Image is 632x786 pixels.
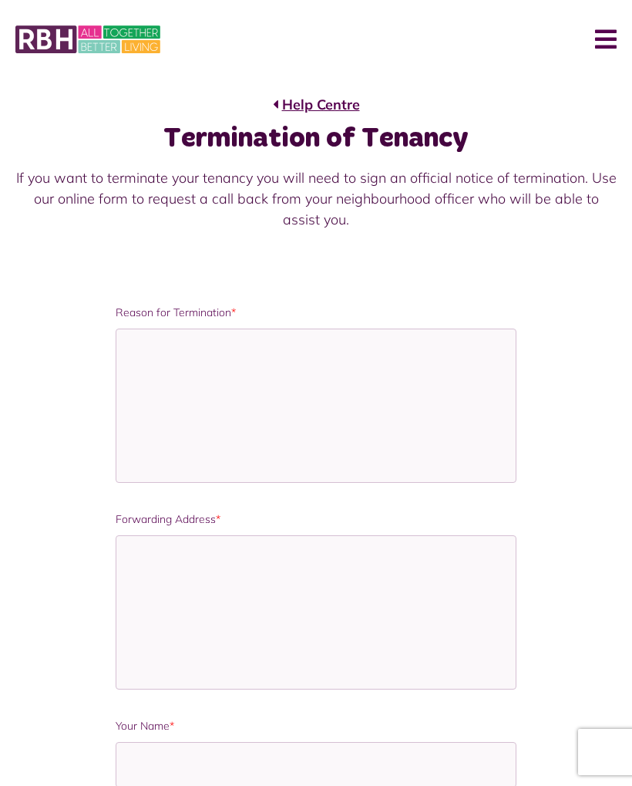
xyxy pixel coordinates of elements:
[15,123,617,156] h1: Termination of Tenancy
[116,511,516,528] label: Forwarding Address
[15,23,160,56] img: MyRBH
[15,167,617,230] p: If you want to terminate your tenancy you will need to sign an official notice of termination. Us...
[116,305,516,321] label: Reason for Termination
[273,94,360,115] a: Help Centre
[116,718,516,734] label: Your Name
